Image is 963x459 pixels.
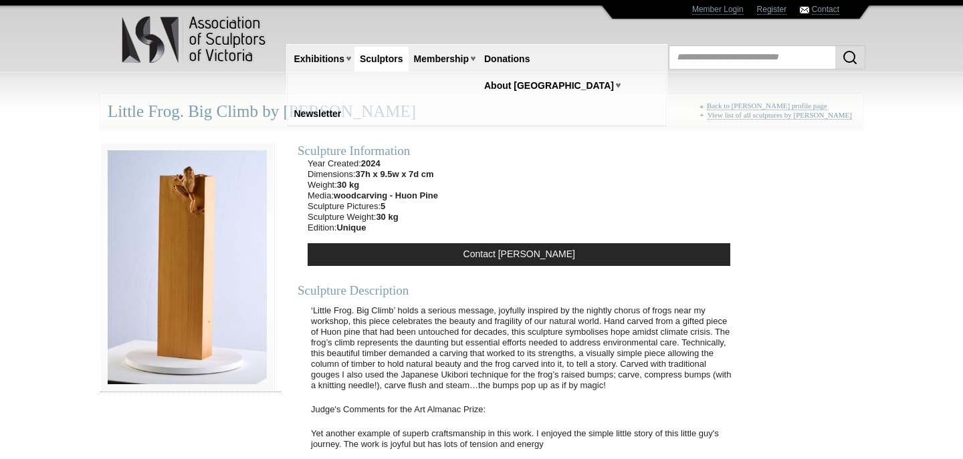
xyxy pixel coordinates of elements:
strong: 2024 [361,158,381,168]
a: Contact [PERSON_NAME] [308,243,730,266]
strong: Unique [336,222,366,233]
a: Exhibitions [289,47,350,71]
strong: 5 [381,201,385,211]
div: Sculpture Information [298,143,740,158]
li: Edition: [308,222,438,233]
img: Contact ASV [800,7,809,13]
div: « + [700,102,856,125]
img: logo.png [121,13,268,66]
a: Register [757,5,787,15]
div: Sculpture Description [298,283,740,298]
strong: 37h x 9.5w x 7d cm [356,169,434,179]
p: Judge's Comments for the Art Almanac Prize: [304,398,740,422]
strong: 30 kg [337,180,359,190]
a: Newsletter [289,102,347,126]
li: Sculpture Weight: [308,212,438,222]
a: View list of all sculptures by [PERSON_NAME] [708,111,852,120]
li: Dimensions: [308,169,438,180]
a: Membership [409,47,474,71]
img: Search [842,49,858,65]
a: Contact [812,5,839,15]
strong: woodcarving - Huon Pine [334,190,438,200]
a: Donations [479,47,535,71]
div: Little Frog. Big Climb by [PERSON_NAME] [100,94,863,130]
a: Back to [PERSON_NAME] profile page [707,102,827,110]
p: Yet another example of superb craftsmanship in this work. I enjoyed the simple little story of th... [304,422,740,456]
li: Year Created: [308,158,438,169]
p: ‘Little Frog. Big Climb’ holds a serious message, joyfully inspired by the nightly chorus of frog... [304,299,740,398]
a: Member Login [692,5,744,15]
li: Weight: [308,180,438,190]
a: About [GEOGRAPHIC_DATA] [479,73,619,98]
li: Sculpture Pictures: [308,201,438,212]
a: Sculptors [354,47,409,71]
img: 078-2__medium.jpg [100,143,274,392]
strong: 30 kg [376,212,398,222]
li: Media: [308,190,438,201]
